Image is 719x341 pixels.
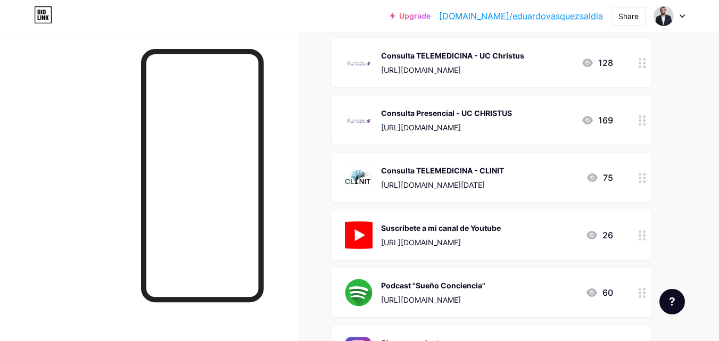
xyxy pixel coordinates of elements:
[581,56,613,69] div: 128
[345,164,373,192] img: Consulta TELEMEDICINA - CLINIT
[439,10,603,22] a: [DOMAIN_NAME]/eduardovasquezsaldia
[381,165,504,176] div: Consulta TELEMEDICINA - CLINIT
[345,279,373,306] img: Podcast "Sueño Conciencia"
[618,11,639,22] div: Share
[585,229,613,242] div: 26
[585,286,613,299] div: 60
[381,222,501,234] div: Suscríbete a mi canal de Youtube
[581,114,613,127] div: 169
[345,106,373,134] img: Consulta Presencial - UC CHRISTUS
[345,221,373,249] img: Suscríbete a mi canal de Youtube
[345,49,373,77] img: Consulta TELEMEDICINA - UC Christus
[381,280,485,291] div: Podcast "Sueño Conciencia"
[381,50,524,61] div: Consulta TELEMEDICINA - UC Christus
[381,64,524,76] div: [URL][DOMAIN_NAME]
[381,237,501,248] div: [URL][DOMAIN_NAME]
[381,179,504,190] div: [URL][DOMAIN_NAME][DATE]
[390,12,431,20] a: Upgrade
[654,6,674,26] img: eduardovasquezsaldia
[586,171,613,184] div: 75
[381,294,485,305] div: [URL][DOMAIN_NAME]
[381,107,512,119] div: Consulta Presencial - UC CHRISTUS
[381,122,512,133] div: [URL][DOMAIN_NAME]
